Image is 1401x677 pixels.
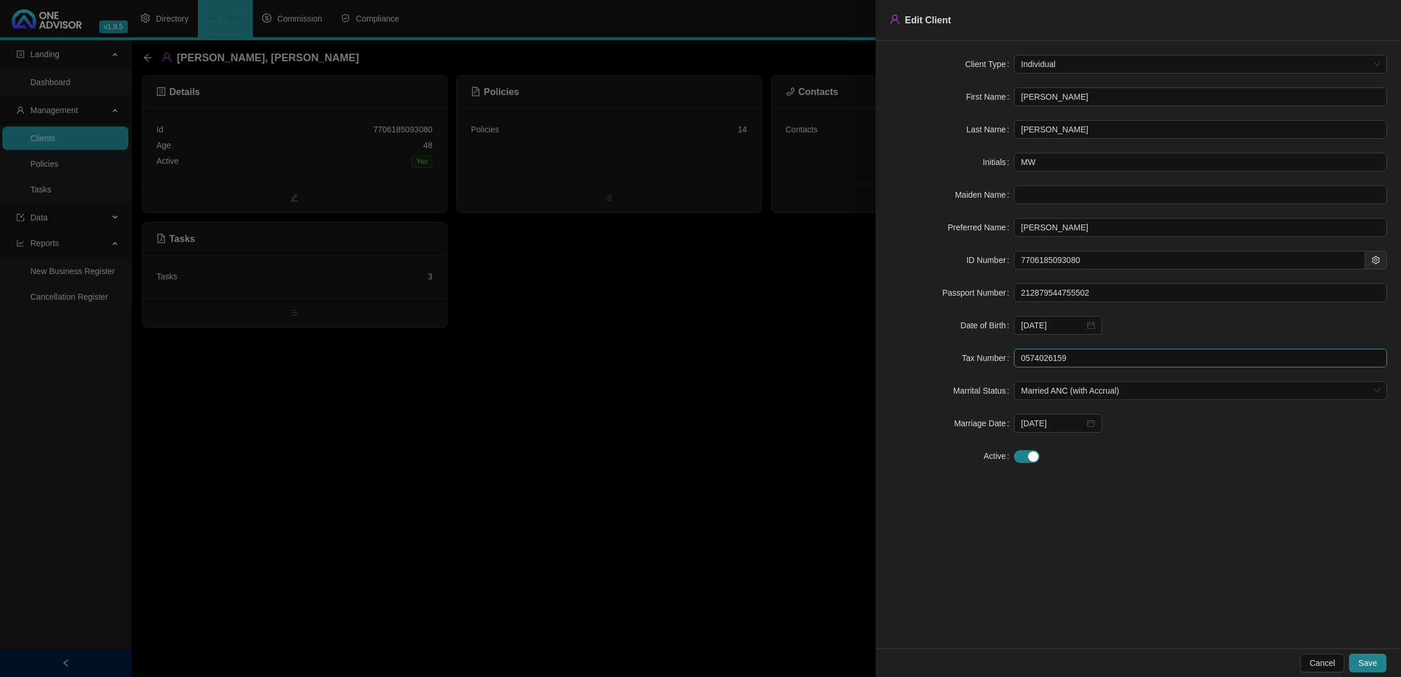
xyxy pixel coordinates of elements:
label: Initials [982,153,1014,171]
label: Preferred Name [948,218,1014,237]
span: Edit Client [905,15,951,25]
label: Marrital Status [953,381,1014,400]
label: Active [984,447,1014,465]
input: Select date [1021,417,1085,430]
label: ID Number [966,251,1014,269]
span: Cancel [1309,657,1335,669]
label: Marriage Date [954,414,1014,433]
label: Maiden Name [955,185,1014,204]
label: Tax Number [962,349,1014,367]
label: Client Type [965,55,1014,73]
span: Married ANC (with Accrual) [1021,382,1380,399]
input: Select date [1021,319,1085,332]
button: Cancel [1300,654,1344,672]
button: Save [1349,654,1386,672]
label: Date of Birth [960,316,1014,335]
label: Last Name [966,120,1014,139]
label: Passport Number [942,283,1014,302]
span: Save [1358,657,1377,669]
label: First Name [966,87,1014,106]
span: Individual [1021,55,1380,73]
span: setting [1372,256,1380,264]
span: user [890,14,900,24]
